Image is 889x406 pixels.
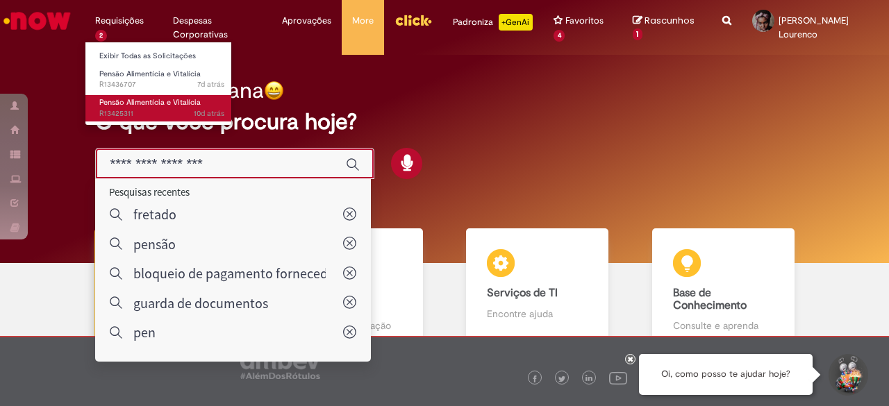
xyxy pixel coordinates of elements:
span: More [352,14,374,28]
span: 10d atrás [194,108,224,119]
a: Base de Conhecimento Consulte e aprenda [631,228,817,348]
time: 18/08/2025 15:08:57 [194,108,224,119]
img: logo_footer_twitter.png [558,375,565,382]
span: [PERSON_NAME] Lourenco [779,15,849,40]
img: ServiceNow [1,7,73,35]
a: Aberto R13425311 : Pensão Alimentícia e Vitalícia [85,95,238,121]
span: Pensão Alimentícia e Vitalícia [99,69,201,79]
img: happy-face.png [264,81,284,101]
a: Aberto R13436707 : Pensão Alimentícia e Vitalícia [85,67,238,92]
img: logo_footer_youtube.png [609,369,627,387]
button: Iniciar Conversa de Suporte [826,354,868,396]
span: Rascunhos [645,14,695,27]
img: logo_footer_facebook.png [531,375,538,382]
ul: Requisições [85,42,232,126]
div: Padroniza [453,14,533,31]
span: R13436707 [99,79,224,90]
span: 7d atrás [197,79,224,90]
p: Consulte e aprenda [673,319,774,332]
span: R13425311 [99,108,224,119]
b: Base de Conhecimento [673,286,747,312]
a: Serviços de TI Encontre ajuda [444,228,631,348]
h2: O que você procura hoje? [95,110,793,134]
span: Aprovações [282,14,331,28]
p: Encontre ajuda [487,307,588,321]
span: 1 [633,28,643,41]
img: logo_footer_linkedin.png [585,375,592,383]
a: Rascunhos [633,15,701,40]
img: click_logo_yellow_360x200.png [394,10,432,31]
time: 21/08/2025 14:45:31 [197,79,224,90]
span: 4 [554,30,565,42]
img: logo_footer_ambev_rotulo_gray.png [240,351,320,379]
span: Favoritos [565,14,604,28]
span: 2 [95,30,107,42]
p: +GenAi [499,14,533,31]
b: Serviços de TI [487,286,558,300]
span: Pensão Alimentícia e Vitalícia [99,97,201,108]
div: Oi, como posso te ajudar hoje? [639,354,813,395]
a: Exibir Todas as Solicitações [85,49,238,64]
a: Tirar dúvidas Tirar dúvidas com Lupi Assist e Gen Ai [73,228,259,348]
span: Requisições [95,14,144,28]
span: Despesas Corporativas [173,14,261,42]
